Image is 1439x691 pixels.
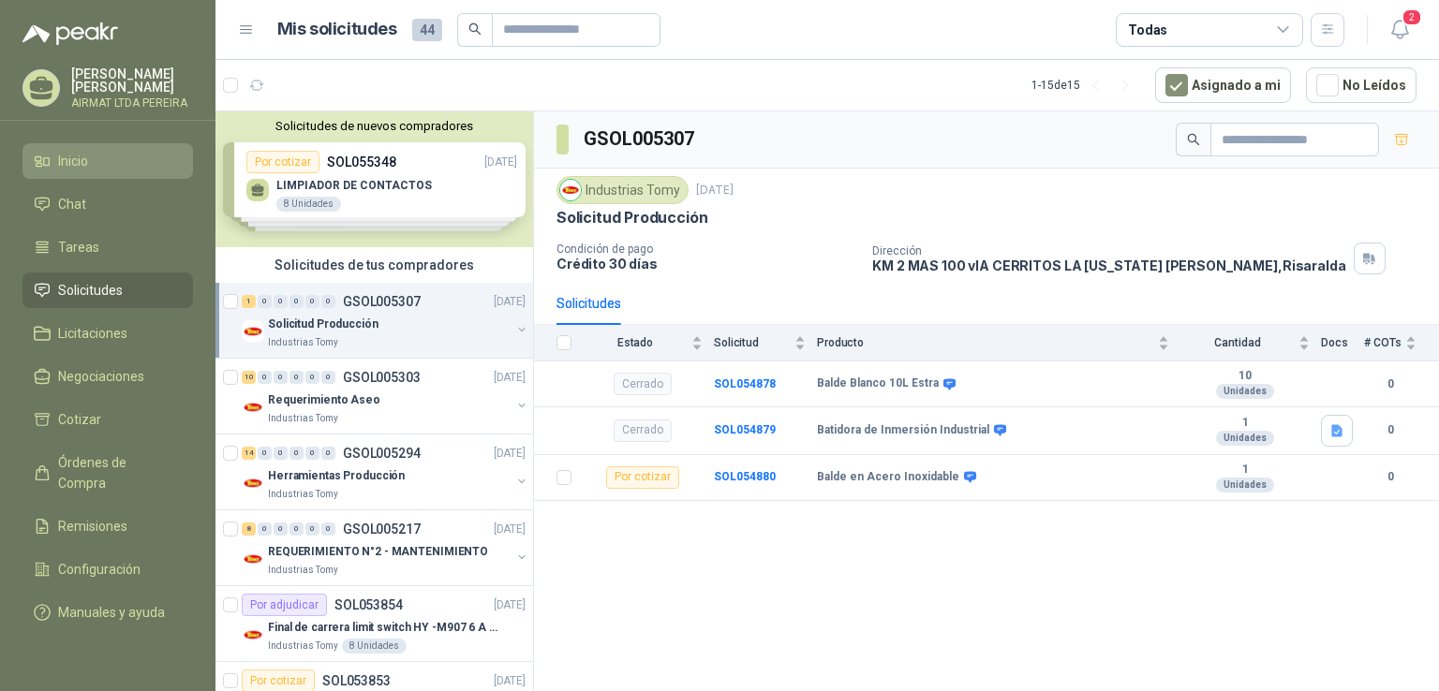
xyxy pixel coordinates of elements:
[242,290,529,350] a: 1 0 0 0 0 0 GSOL005307[DATE] Company LogoSolicitud ProducciónIndustrias Tomy
[1306,67,1417,103] button: No Leídos
[343,447,421,460] p: GSOL005294
[343,371,421,384] p: GSOL005303
[1364,421,1417,439] b: 0
[468,22,482,36] span: search
[277,16,397,43] h1: Mis solicitudes
[494,445,526,463] p: [DATE]
[242,522,256,536] div: 8
[321,371,335,384] div: 0
[714,470,776,483] a: SOL054880
[817,336,1154,349] span: Producto
[242,548,264,570] img: Company Logo
[242,594,327,616] div: Por adjudicar
[22,445,193,501] a: Órdenes de Compra
[1364,468,1417,486] b: 0
[817,470,959,485] b: Balde en Acero Inoxidable
[1402,8,1422,26] span: 2
[22,272,193,308] a: Solicitudes
[215,586,533,662] a: Por adjudicarSOL053854[DATE] Company LogoFinal de carrera limit switch HY -M907 6 A - 250 V a.cIn...
[343,522,421,536] p: GSOL005217
[58,452,175,493] span: Órdenes de Compra
[22,229,193,265] a: Tareas
[1364,325,1439,361] th: # COTs
[614,373,672,395] div: Cerrado
[556,256,857,272] p: Crédito 30 días
[583,325,714,361] th: Estado
[268,335,338,350] p: Industrias Tomy
[258,522,272,536] div: 0
[242,396,264,419] img: Company Logo
[58,151,88,171] span: Inicio
[1180,369,1310,384] b: 10
[584,125,697,154] h3: GSOL005307
[494,293,526,311] p: [DATE]
[274,447,288,460] div: 0
[321,295,335,308] div: 0
[872,257,1345,273] p: KM 2 MAS 100 vIA CERRITOS LA [US_STATE] [PERSON_NAME] , Risaralda
[1180,416,1310,431] b: 1
[274,522,288,536] div: 0
[22,316,193,351] a: Licitaciones
[1364,336,1402,349] span: # COTs
[494,369,526,387] p: [DATE]
[22,186,193,222] a: Chat
[274,371,288,384] div: 0
[322,674,391,687] p: SOL053853
[268,487,338,502] p: Industrias Tomy
[1383,13,1417,47] button: 2
[334,598,403,611] p: SOL053854
[1216,478,1274,493] div: Unidades
[268,391,380,409] p: Requerimiento Aseo
[268,467,405,485] p: Herramientas Producción
[242,518,529,578] a: 8 0 0 0 0 0 GSOL005217[DATE] Company LogoREQUERIMIENTO N°2 - MANTENIMIENTOIndustrias Tomy
[258,295,272,308] div: 0
[817,423,989,438] b: Batidora de Inmersión Industrial
[22,402,193,437] a: Cotizar
[321,522,335,536] div: 0
[22,143,193,179] a: Inicio
[412,19,442,41] span: 44
[1321,325,1364,361] th: Docs
[58,366,144,387] span: Negociaciones
[289,447,304,460] div: 0
[1216,384,1274,399] div: Unidades
[583,336,688,349] span: Estado
[242,624,264,646] img: Company Logo
[817,376,939,391] b: Balde Blanco 10L Estra
[71,97,193,109] p: AIRMAT LTDA PEREIRA
[242,366,529,426] a: 10 0 0 0 0 0 GSOL005303[DATE] Company LogoRequerimiento AseoIndustrias Tomy
[258,371,272,384] div: 0
[58,280,123,301] span: Solicitudes
[242,320,264,343] img: Company Logo
[268,563,338,578] p: Industrias Tomy
[22,595,193,630] a: Manuales y ayuda
[1180,325,1321,361] th: Cantidad
[223,119,526,133] button: Solicitudes de nuevos compradores
[714,325,817,361] th: Solicitud
[71,67,193,94] p: [PERSON_NAME] [PERSON_NAME]
[242,472,264,494] img: Company Logo
[342,639,407,654] div: 8 Unidades
[22,22,118,45] img: Logo peakr
[817,325,1180,361] th: Producto
[696,182,734,199] p: [DATE]
[1155,67,1291,103] button: Asignado a mi
[242,442,529,502] a: 14 0 0 0 0 0 GSOL005294[DATE] Company LogoHerramientas ProducciónIndustrias Tomy
[714,423,776,436] a: SOL054879
[58,559,141,580] span: Configuración
[58,602,165,623] span: Manuales y ayuda
[556,176,689,204] div: Industrias Tomy
[289,522,304,536] div: 0
[289,295,304,308] div: 0
[1364,375,1417,393] b: 0
[714,377,776,390] a: SOL054878
[1128,20,1167,40] div: Todas
[58,409,101,430] span: Cotizar
[560,180,581,200] img: Company Logo
[274,295,288,308] div: 0
[289,371,304,384] div: 0
[494,596,526,614] p: [DATE]
[242,371,256,384] div: 10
